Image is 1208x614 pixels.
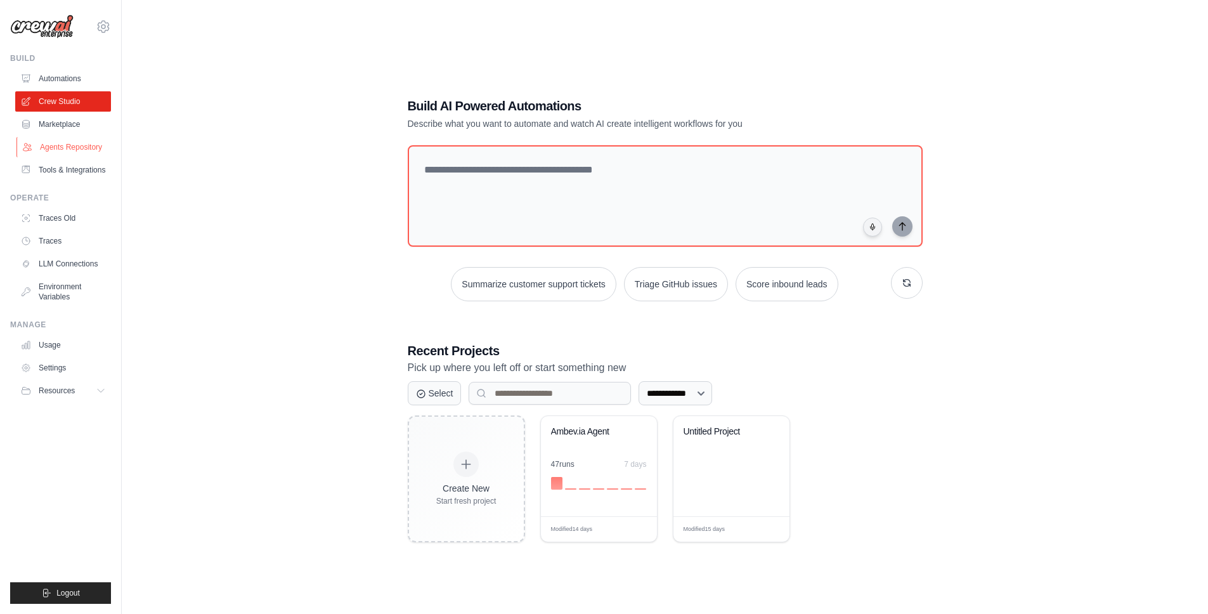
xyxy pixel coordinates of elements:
[15,381,111,401] button: Resources
[551,474,647,490] div: Activity over last 7 days
[15,69,111,89] a: Automations
[15,114,111,134] a: Marketplace
[15,208,111,228] a: Traces Old
[551,477,562,490] div: Day 1: 14 executions
[684,525,725,534] span: Modified 15 days
[10,320,111,330] div: Manage
[408,360,923,376] p: Pick up where you left off or start something new
[635,488,646,490] div: Day 7: 0 executions
[408,97,834,115] h1: Build AI Powered Automations
[565,488,576,490] div: Day 2: 0 executions
[15,335,111,355] a: Usage
[627,525,637,534] span: Edit
[15,91,111,112] a: Crew Studio
[451,267,616,301] button: Summarize customer support tickets
[551,426,628,438] div: Ambev.ia Agent
[408,342,923,360] h3: Recent Projects
[10,193,111,203] div: Operate
[684,426,760,438] div: Untitled Project
[15,160,111,180] a: Tools & Integrations
[15,231,111,251] a: Traces
[15,277,111,307] a: Environment Variables
[624,267,728,301] button: Triage GitHub issues
[10,53,111,63] div: Build
[15,358,111,378] a: Settings
[579,488,590,490] div: Day 3: 0 executions
[16,137,112,157] a: Agents Repository
[408,117,834,130] p: Describe what you want to automate and watch AI create intelligent workflows for you
[863,218,882,237] button: Click to speak your automation idea
[10,15,74,39] img: Logo
[736,267,838,301] button: Score inbound leads
[759,525,770,534] span: Edit
[436,496,497,506] div: Start fresh project
[10,582,111,604] button: Logout
[593,488,604,490] div: Day 4: 0 executions
[624,459,646,469] div: 7 days
[551,525,593,534] span: Modified 14 days
[621,488,632,490] div: Day 6: 0 executions
[891,267,923,299] button: Get new suggestions
[56,588,80,598] span: Logout
[15,254,111,274] a: LLM Connections
[551,459,575,469] div: 47 run s
[39,386,75,396] span: Resources
[408,381,462,405] button: Select
[1145,553,1208,614] iframe: Chat Widget
[607,488,618,490] div: Day 5: 0 executions
[436,482,497,495] div: Create New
